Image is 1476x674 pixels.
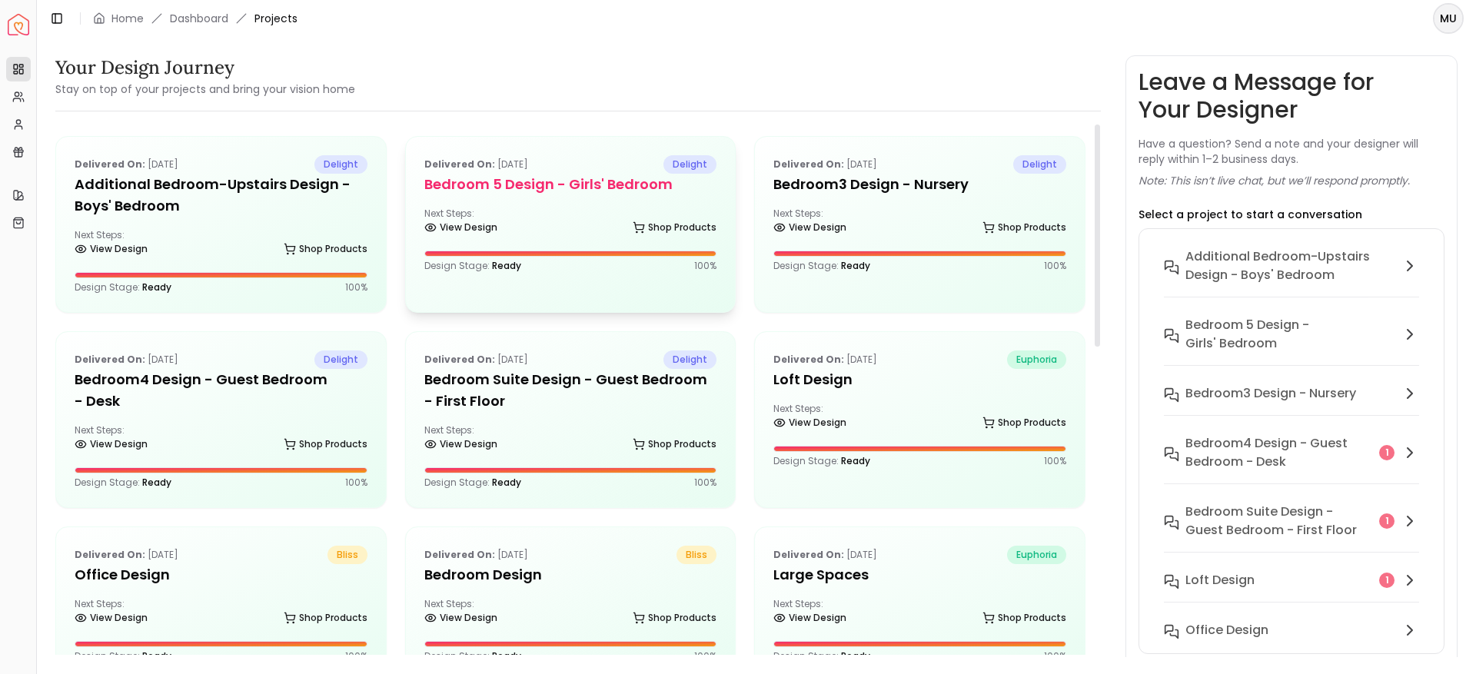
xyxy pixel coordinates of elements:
span: Ready [142,476,171,489]
p: 100 % [694,476,716,489]
span: Ready [142,649,171,662]
span: delight [314,155,367,174]
div: Next Steps: [424,424,717,455]
span: Ready [492,476,521,489]
b: Delivered on: [75,548,145,561]
p: [DATE] [424,350,528,369]
h6: Additional Bedroom-Upstairs design - Boys' Bedroom [1185,247,1395,284]
p: 100 % [345,476,367,489]
a: View Design [773,217,846,238]
button: Bedroom4 design - Guest Bedroom - Desk1 [1152,428,1431,496]
span: delight [663,155,716,174]
h3: Your Design Journey [55,55,355,80]
span: delight [314,350,367,369]
p: 100 % [345,281,367,294]
button: Additional Bedroom-Upstairs design - Boys' Bedroom [1152,241,1431,310]
p: [DATE] [773,350,877,369]
h5: Additional Bedroom-Upstairs design - Boys' Bedroom [75,174,367,217]
p: 100 % [694,650,716,662]
p: 100 % [345,650,367,662]
h6: Bedroom 5 design - Girls' Bedroom [1185,316,1395,353]
a: Shop Products [284,607,367,629]
p: [DATE] [75,155,178,174]
button: Bedroom Suite design - Guest Bedroom - First Floor1 [1152,496,1431,565]
b: Delivered on: [75,353,145,366]
p: [DATE] [773,155,877,174]
p: [DATE] [75,546,178,564]
p: Design Stage: [75,281,171,294]
small: Stay on top of your projects and bring your vision home [55,81,355,97]
div: Next Steps: [75,229,367,260]
p: 100 % [1044,260,1066,272]
a: View Design [773,607,846,629]
span: Ready [142,281,171,294]
p: Design Stage: [75,476,171,489]
h5: Office Design [75,564,367,586]
a: Shop Products [982,607,1066,629]
a: View Design [424,433,497,455]
a: View Design [424,217,497,238]
a: View Design [75,607,148,629]
b: Delivered on: [773,353,844,366]
span: Ready [841,649,870,662]
a: Shop Products [284,433,367,455]
a: Shop Products [633,433,716,455]
a: View Design [75,433,148,455]
button: Loft design1 [1152,565,1431,615]
div: Next Steps: [424,208,717,238]
b: Delivered on: [424,353,495,366]
div: Next Steps: [773,208,1066,238]
a: Shop Products [633,217,716,238]
button: Bedroom 5 design - Girls' Bedroom [1152,310,1431,378]
h6: Loft design [1185,571,1255,589]
p: [DATE] [424,155,528,174]
p: 100 % [1044,455,1066,467]
h6: Bedroom4 design - Guest Bedroom - Desk [1185,434,1373,471]
span: Ready [492,259,521,272]
div: 1 [1379,445,1395,460]
h5: Bedroom Suite design - Guest Bedroom - First Floor [424,369,717,412]
p: Design Stage: [75,650,171,662]
h5: Bedroom 5 design - Girls' Bedroom [424,174,717,195]
b: Delivered on: [773,548,844,561]
div: 1 [1379,573,1395,588]
div: Next Steps: [773,403,1066,433]
p: Design Stage: [773,260,870,272]
p: Note: This isn’t live chat, but we’ll respond promptly. [1139,173,1410,188]
span: MU [1434,5,1462,32]
span: euphoria [1007,546,1066,564]
a: Spacejoy [8,14,29,35]
h5: Large Spaces [773,564,1066,586]
div: Next Steps: [773,598,1066,629]
h5: Bedroom3 design - Nursery [773,174,1066,195]
h3: Leave a Message for Your Designer [1139,68,1444,124]
h6: Bedroom Suite design - Guest Bedroom - First Floor [1185,503,1373,540]
a: Home [111,11,144,26]
div: Next Steps: [424,598,717,629]
p: 100 % [694,260,716,272]
a: View Design [773,412,846,433]
p: 100 % [1044,650,1066,662]
span: delight [663,350,716,369]
a: Shop Products [284,238,367,260]
h5: Loft design [773,369,1066,390]
img: Spacejoy Logo [8,14,29,35]
b: Delivered on: [424,548,495,561]
p: Design Stage: [424,260,521,272]
p: [DATE] [773,546,877,564]
b: Delivered on: [424,158,495,171]
a: Shop Products [633,607,716,629]
a: View Design [424,607,497,629]
p: [DATE] [75,350,178,369]
h5: Bedroom4 design - Guest Bedroom - Desk [75,369,367,412]
span: bliss [676,546,716,564]
div: Next Steps: [75,598,367,629]
b: Delivered on: [773,158,844,171]
span: delight [1013,155,1066,174]
button: Office Design [1152,615,1431,665]
div: 1 [1379,513,1395,529]
a: Shop Products [982,217,1066,238]
p: [DATE] [424,546,528,564]
p: Design Stage: [773,650,870,662]
button: Bedroom3 design - Nursery [1152,378,1431,428]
